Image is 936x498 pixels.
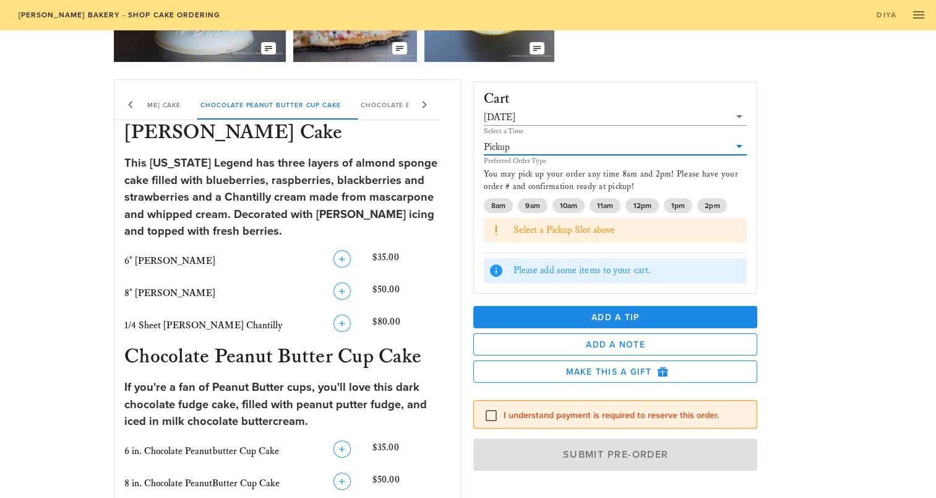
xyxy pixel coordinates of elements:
span: 9am [525,198,539,213]
span: 8" [PERSON_NAME] [124,287,215,299]
div: [DATE] [484,112,515,123]
button: Add a Note [473,333,758,356]
span: 8am [491,198,505,213]
span: 6 in. Chocolate Peanutbutter Cup Cake [124,445,279,457]
h3: Cart [484,92,510,107]
div: Chocolate Peanut Butter Cup Cake [191,90,351,120]
span: 1pm [671,198,684,213]
div: Pickup [484,142,510,153]
span: 6" [PERSON_NAME] [124,255,215,267]
div: If you're a fan of Peanut Butter cups, you'll love this dark chocolate fudge cake, filled with pe... [124,379,450,430]
span: Add a Tip [483,312,748,323]
div: This [US_STATE] Legend has three layers of almond sponge cake filled with blueberries, raspberrie... [124,155,450,240]
div: Please add some items to your cart. [513,264,742,277]
div: [DATE] [484,109,747,125]
span: Make this a Gift [484,366,747,377]
div: Select a Time [484,128,747,135]
span: 10am [559,198,577,213]
div: $50.00 [370,280,453,307]
span: 11am [597,198,613,213]
button: Submit Pre-Order [473,439,758,471]
span: Diya [876,11,896,19]
button: Make this a Gift [473,360,758,383]
span: [PERSON_NAME] Bakery - Shop Cake Ordering [17,11,220,19]
p: You may pick up your order any time 8am and 2pm! Please have your order # and confirmation ready ... [484,168,747,193]
div: Preferred Order Type [484,157,747,165]
div: $35.00 [370,248,453,275]
span: Select a Pickup Slot above [513,224,616,236]
button: Add a Tip [473,306,758,328]
a: Diya [869,6,904,24]
div: $35.00 [370,438,453,465]
a: [PERSON_NAME] Bakery - Shop Cake Ordering [10,6,228,24]
label: I understand payment is required to reserve this order. [504,409,747,422]
span: 12pm [633,198,651,213]
span: 2pm [705,198,719,213]
h3: [PERSON_NAME] Cake [122,120,453,147]
span: Submit Pre-Order [487,448,744,461]
span: 8 in. Chocolate PeanutButter Cup Cake [124,478,280,489]
span: Add a Note [484,339,747,350]
div: Pickup [484,139,747,155]
h3: Chocolate Peanut Butter Cup Cake [122,344,453,372]
div: $80.00 [370,312,453,339]
div: Chocolate Butter Pecan Cake [351,90,490,120]
div: $50.00 [370,470,453,497]
span: 1/4 Sheet [PERSON_NAME] Chantilly [124,320,283,331]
